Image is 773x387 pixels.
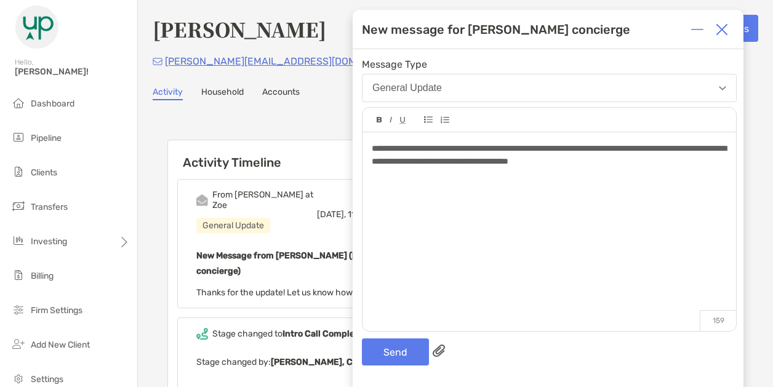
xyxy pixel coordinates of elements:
div: General Update [196,218,270,233]
span: Investing [31,236,67,247]
img: dashboard icon [11,95,26,110]
img: Editor control icon [390,117,392,123]
img: Event icon [196,194,208,206]
span: Add New Client [31,340,90,350]
span: Pipeline [31,133,62,143]
button: General Update [362,74,737,102]
div: New message for [PERSON_NAME] concierge [362,22,630,37]
a: Accounts [262,87,300,100]
span: Billing [31,271,54,281]
img: Close [716,23,728,36]
b: New Message from [PERSON_NAME] ([PERSON_NAME] concierge) [196,250,423,276]
img: Expand or collapse [691,23,703,36]
h6: Activity Timeline [168,140,473,170]
img: investing icon [11,233,26,248]
span: 11:38 AM ED [348,209,395,220]
img: Editor control icon [440,116,449,124]
span: Transfers [31,202,68,212]
span: [DATE], [317,209,346,220]
img: Email Icon [153,58,162,65]
span: Dashboard [31,98,74,109]
button: Send [362,338,429,365]
div: Stage changed to [212,329,363,339]
img: add_new_client icon [11,337,26,351]
img: Open dropdown arrow [719,86,726,90]
b: [PERSON_NAME], CFP®, CFA®, CDFA® [271,357,431,367]
span: Clients [31,167,57,178]
img: billing icon [11,268,26,282]
a: Household [201,87,244,100]
p: 159 [700,310,736,331]
b: Intro Call Complete [282,329,363,339]
img: Editor control icon [377,117,382,123]
div: General Update [372,82,442,94]
h4: [PERSON_NAME] [153,15,326,43]
img: Event icon [196,328,208,340]
img: settings icon [11,371,26,386]
img: pipeline icon [11,130,26,145]
span: Settings [31,374,63,385]
img: firm-settings icon [11,302,26,317]
img: transfers icon [11,199,26,213]
span: Thanks for the update! Let us know how things went! [196,287,403,298]
p: Stage changed by: [196,354,444,370]
span: Message Type [362,58,737,70]
img: clients icon [11,164,26,179]
img: Editor control icon [399,117,406,124]
img: Zoe Logo [15,5,59,49]
img: paperclip attachments [433,345,445,357]
div: From [PERSON_NAME] at Zoe [212,190,317,210]
span: Firm Settings [31,305,82,316]
img: Editor control icon [424,116,433,123]
p: [PERSON_NAME][EMAIL_ADDRESS][DOMAIN_NAME] [165,54,411,69]
span: [PERSON_NAME]! [15,66,130,77]
a: Activity [153,87,183,100]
